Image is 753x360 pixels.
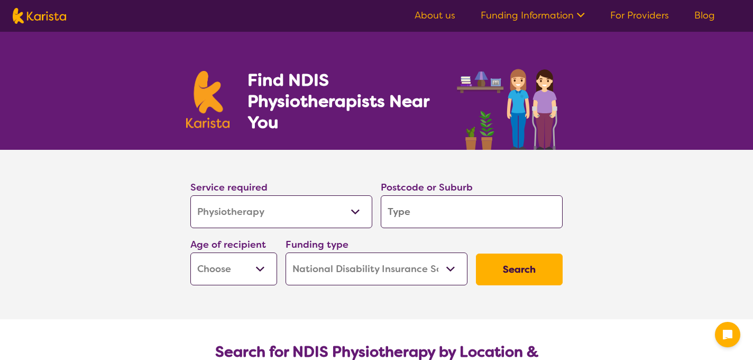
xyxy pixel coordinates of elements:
[454,57,567,150] img: physiotherapy
[186,71,229,128] img: Karista logo
[694,9,715,22] a: Blog
[381,195,563,228] input: Type
[286,238,348,251] label: Funding type
[415,9,455,22] a: About us
[190,238,266,251] label: Age of recipient
[190,181,268,194] label: Service required
[13,8,66,24] img: Karista logo
[481,9,585,22] a: Funding Information
[381,181,473,194] label: Postcode or Suburb
[247,69,443,133] h1: Find NDIS Physiotherapists Near You
[476,254,563,285] button: Search
[610,9,669,22] a: For Providers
